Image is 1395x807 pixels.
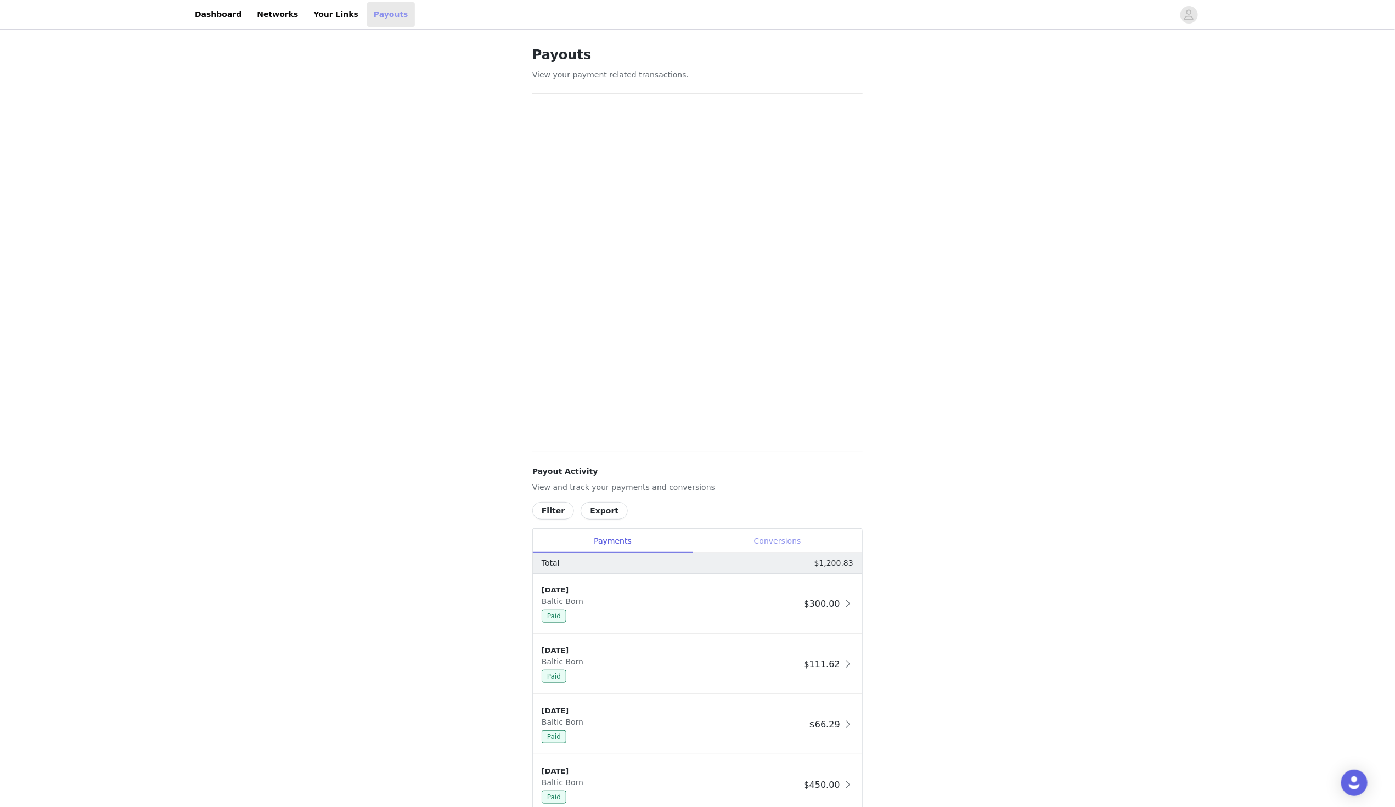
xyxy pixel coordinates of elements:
[542,645,800,656] div: [DATE]
[532,45,863,65] h1: Payouts
[533,634,862,695] div: clickable-list-item
[188,2,248,27] a: Dashboard
[1341,770,1368,796] div: Open Intercom Messenger
[532,482,863,493] p: View and track your payments and conversions
[533,695,862,755] div: clickable-list-item
[809,719,840,730] span: $66.29
[532,69,863,81] p: View your payment related transactions.
[581,502,628,520] button: Export
[532,502,574,520] button: Filter
[542,791,566,804] span: Paid
[804,780,840,790] span: $450.00
[542,670,566,683] span: Paid
[542,657,588,666] span: Baltic Born
[532,466,863,477] h4: Payout Activity
[542,766,800,777] div: [DATE]
[804,599,840,609] span: $300.00
[693,529,862,554] div: Conversions
[814,557,853,569] p: $1,200.83
[542,557,560,569] p: Total
[542,610,566,623] span: Paid
[307,2,365,27] a: Your Links
[542,585,800,596] div: [DATE]
[542,730,566,743] span: Paid
[533,574,862,634] div: clickable-list-item
[542,706,805,716] div: [DATE]
[1184,6,1194,24] div: avatar
[533,529,693,554] div: Payments
[250,2,305,27] a: Networks
[542,718,588,726] span: Baltic Born
[367,2,415,27] a: Payouts
[542,778,588,787] span: Baltic Born
[804,659,840,669] span: $111.62
[542,597,588,606] span: Baltic Born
